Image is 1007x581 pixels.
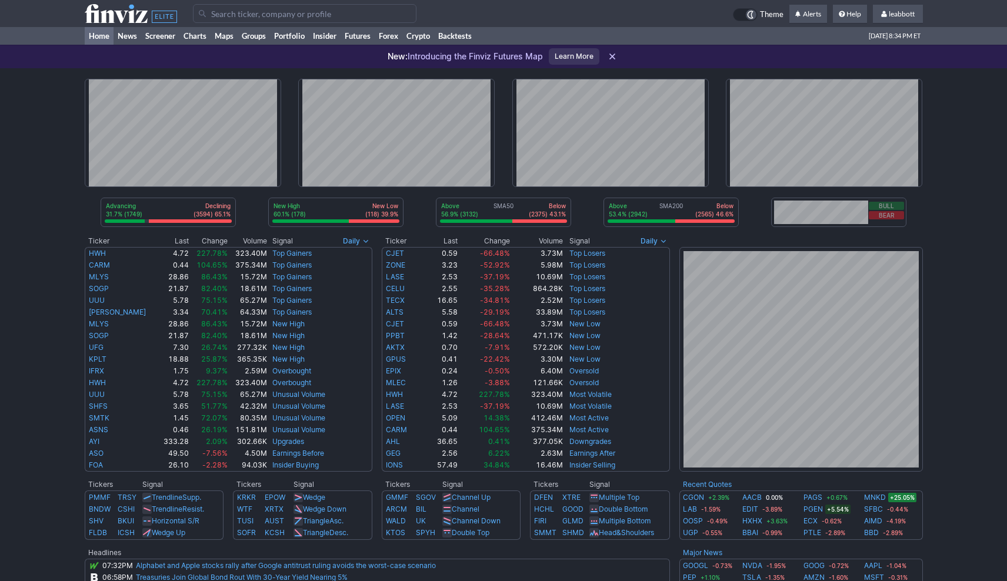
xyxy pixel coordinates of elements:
td: 28.86 [158,271,190,283]
a: ZONE [386,261,405,269]
a: OPEN [386,413,405,422]
a: Unusual Volume [272,390,325,399]
a: KRKR [237,493,256,502]
td: 277.32K [228,342,268,353]
td: 2.55 [424,283,458,295]
td: 15.72M [228,318,268,330]
span: 82.40% [201,331,228,340]
a: Groups [238,27,270,45]
a: Top Losers [569,308,605,316]
td: 471.17K [511,330,563,342]
td: 3.73M [511,247,563,259]
a: Top Gainers [272,296,312,305]
a: WTF [237,505,252,513]
a: Insider Selling [569,460,615,469]
a: OOSP [683,515,703,527]
a: Downgrades [569,437,611,446]
a: PPBT [386,331,405,340]
span: 227.78% [196,378,228,387]
a: Alphabet and Apple stocks rally after Google antitrust ruling avoids the worst-case scenario [136,561,436,570]
td: 5.98M [511,259,563,271]
span: -29.19% [480,308,510,316]
a: UGP [683,527,698,539]
th: Volume [228,235,268,247]
span: Trendline [152,493,182,502]
td: 572.20K [511,342,563,353]
a: XTRE [562,493,581,502]
a: Horizontal S/R [152,516,199,525]
a: KTOS [386,528,405,537]
td: 4.72 [158,377,190,389]
td: 33.89M [511,306,563,318]
a: SPYH [416,528,435,537]
a: TUSI [237,516,254,525]
td: 65.27M [228,389,268,400]
a: Top Losers [569,272,605,281]
a: Oversold [569,378,599,387]
a: TrendlineSupp. [152,493,201,502]
a: Top Gainers [272,272,312,281]
span: 227.78% [196,249,228,258]
a: SMMT [534,528,556,537]
span: -28.64% [480,331,510,340]
span: Daily [343,235,360,247]
a: ECX [803,515,818,527]
p: Above [609,202,648,210]
td: 365.35K [228,353,268,365]
a: EPIX [386,366,401,375]
a: Major News [683,548,722,557]
a: GPUS [386,355,406,363]
th: Change [458,235,510,247]
a: SHFS [89,402,108,410]
button: Bull [869,202,904,210]
span: 9.37% [206,366,228,375]
a: Top Gainers [272,308,312,316]
a: Oversold [569,366,599,375]
a: Wedge Down [303,505,346,513]
td: 1.42 [424,330,458,342]
th: Volume [511,235,563,247]
td: 18.61M [228,330,268,342]
span: Signal [569,236,590,246]
a: Top Losers [569,261,605,269]
a: Head&Shoulders [599,528,654,537]
a: Channel Up [452,493,491,502]
a: WALD [386,516,406,525]
a: Earnings Before [272,449,324,458]
td: 6.40M [511,365,563,377]
a: BIL [416,505,426,513]
td: 3.73M [511,318,563,330]
th: Change [189,235,228,247]
td: 0.24 [424,365,458,377]
td: 65.27M [228,295,268,306]
p: 53.4% (2942) [609,210,648,218]
a: ALTS [386,308,404,316]
td: 0.70 [424,342,458,353]
a: NVDA [742,560,762,572]
a: Top Losers [569,296,605,305]
a: Portfolio [270,27,309,45]
a: PGEN [803,503,823,515]
a: AKTX [386,343,405,352]
a: HXHX [742,515,762,527]
a: SHV [89,516,104,525]
a: Charts [179,27,211,45]
p: Above [441,202,478,210]
td: 375.34M [228,259,268,271]
a: Most Volatile [569,402,612,410]
a: TRSY [118,493,136,502]
a: Top Losers [569,249,605,258]
a: PMMF [89,493,111,502]
td: 3.34 [158,306,190,318]
a: AHL [386,437,400,446]
a: HWH [89,378,106,387]
th: Last [158,235,190,247]
td: 323.40M [511,389,563,400]
a: SOGP [89,284,109,293]
a: EDIT [742,503,758,515]
span: -3.88% [485,378,510,387]
p: Advancing [106,202,142,210]
span: Theme [760,8,783,21]
a: Most Volatile [569,390,612,399]
span: 104.65% [196,261,228,269]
